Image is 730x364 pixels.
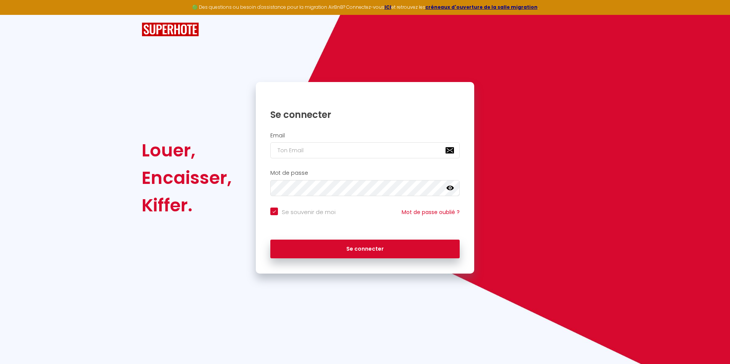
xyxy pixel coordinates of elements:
[270,142,460,158] input: Ton Email
[402,208,460,216] a: Mot de passe oublié ?
[142,164,232,192] div: Encaisser,
[384,4,391,10] a: ICI
[425,4,538,10] a: créneaux d'ouverture de la salle migration
[142,23,199,37] img: SuperHote logo
[270,132,460,139] h2: Email
[270,109,460,121] h1: Se connecter
[270,170,460,176] h2: Mot de passe
[142,137,232,164] div: Louer,
[142,192,232,219] div: Kiffer.
[270,240,460,259] button: Se connecter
